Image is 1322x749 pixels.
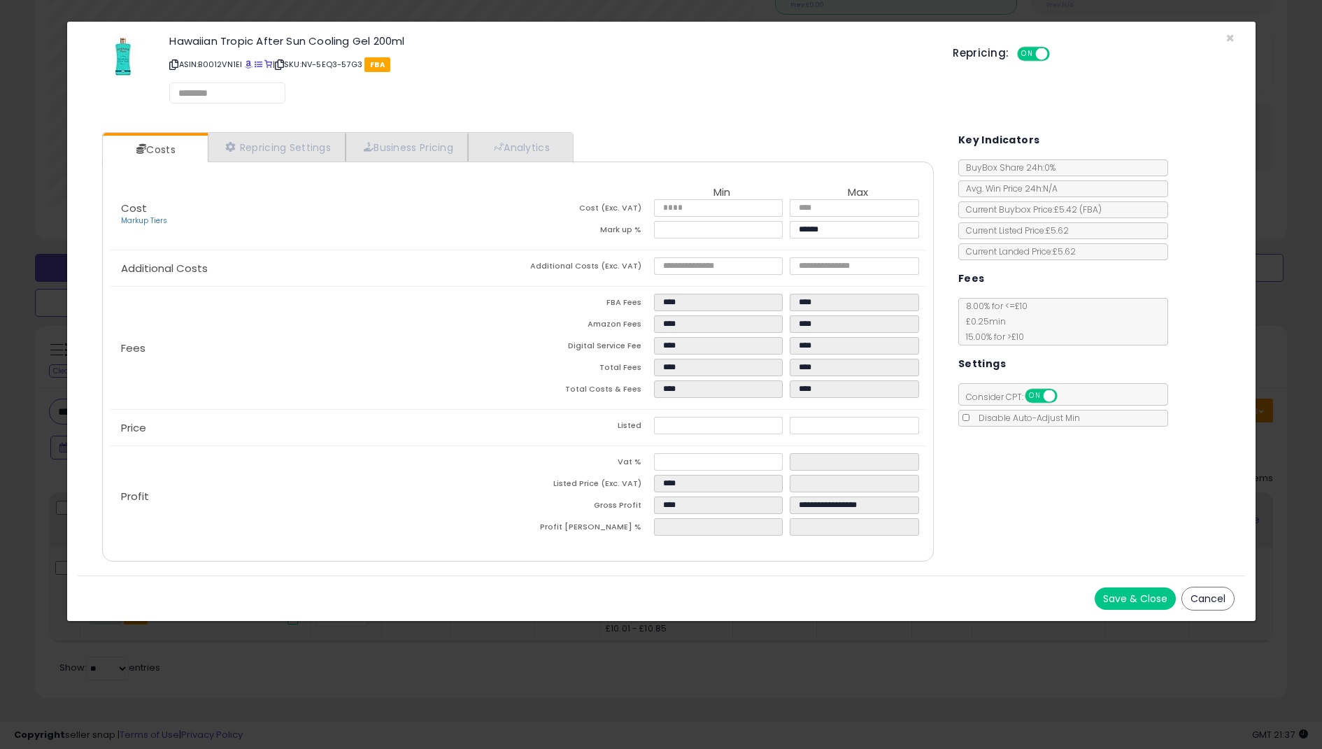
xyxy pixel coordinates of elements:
[959,162,1056,173] span: BuyBox Share 24h: 0%
[518,337,654,359] td: Digital Service Fee
[110,203,518,227] p: Cost
[1181,587,1235,611] button: Cancel
[102,36,144,78] img: 31GwAbj1KfL._SL60_.jpg
[518,497,654,518] td: Gross Profit
[958,355,1006,373] h5: Settings
[518,315,654,337] td: Amazon Fees
[1079,204,1102,215] span: ( FBA )
[959,315,1006,327] span: £0.25 min
[518,518,654,540] td: Profit [PERSON_NAME] %
[959,331,1024,343] span: 15.00 % for > £10
[518,257,654,279] td: Additional Costs (Exc. VAT)
[169,36,932,46] h3: Hawaiian Tropic After Sun Cooling Gel 200ml
[518,453,654,475] td: Vat %
[518,380,654,402] td: Total Costs & Fees
[468,133,571,162] a: Analytics
[959,391,1076,403] span: Consider CPT:
[364,57,390,72] span: FBA
[1019,48,1037,60] span: ON
[110,343,518,354] p: Fees
[953,48,1009,59] h5: Repricing:
[654,187,790,199] th: Min
[1225,28,1235,48] span: ×
[518,221,654,243] td: Mark up %
[1048,48,1070,60] span: OFF
[245,59,253,70] a: BuyBox page
[110,422,518,434] p: Price
[518,199,654,221] td: Cost (Exc. VAT)
[518,359,654,380] td: Total Fees
[121,215,167,226] a: Markup Tiers
[208,133,346,162] a: Repricing Settings
[518,475,654,497] td: Listed Price (Exc. VAT)
[959,224,1069,236] span: Current Listed Price: £5.62
[518,417,654,438] td: Listed
[264,59,272,70] a: Your listing only
[1095,587,1176,610] button: Save & Close
[1055,390,1077,402] span: OFF
[959,183,1058,194] span: Avg. Win Price 24h: N/A
[1026,390,1044,402] span: ON
[110,491,518,502] p: Profit
[959,245,1076,257] span: Current Landed Price: £5.62
[110,263,518,274] p: Additional Costs
[959,204,1102,215] span: Current Buybox Price:
[518,294,654,315] td: FBA Fees
[959,300,1028,343] span: 8.00 % for <= £10
[346,133,468,162] a: Business Pricing
[958,270,985,287] h5: Fees
[958,131,1040,149] h5: Key Indicators
[1054,204,1102,215] span: £5.42
[103,136,206,164] a: Costs
[255,59,262,70] a: All offer listings
[972,412,1080,424] span: Disable Auto-Adjust Min
[790,187,926,199] th: Max
[169,53,932,76] p: ASIN: B0012VN1EI | SKU: NV-5EQ3-57G3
